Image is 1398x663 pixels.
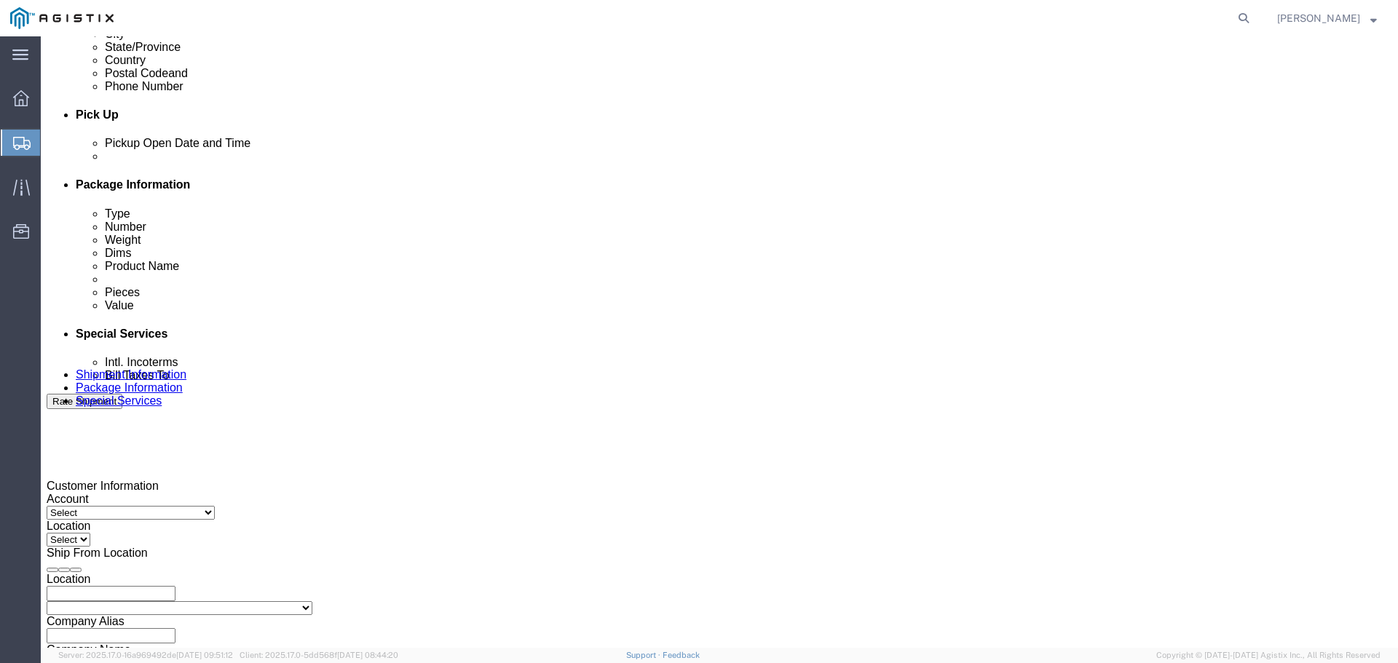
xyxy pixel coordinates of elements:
span: Client: 2025.17.0-5dd568f [240,651,398,659]
span: Craig McCausland [1277,10,1360,26]
span: Copyright © [DATE]-[DATE] Agistix Inc., All Rights Reserved [1156,649,1381,662]
span: [DATE] 09:51:12 [176,651,233,659]
img: logo [10,7,114,29]
span: [DATE] 08:44:20 [337,651,398,659]
iframe: FS Legacy Container [41,36,1398,648]
span: Server: 2025.17.0-16a969492de [58,651,233,659]
a: Feedback [663,651,700,659]
button: [PERSON_NAME] [1276,9,1378,27]
a: Support [626,651,663,659]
